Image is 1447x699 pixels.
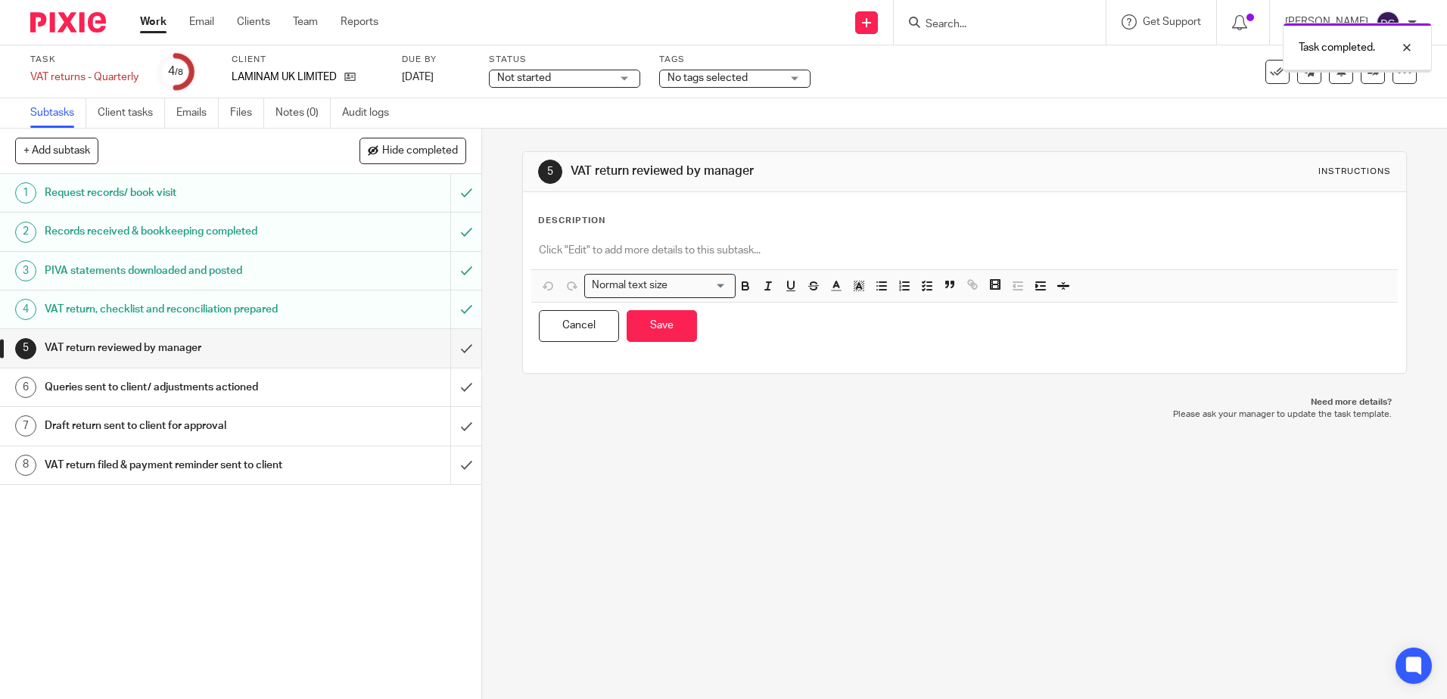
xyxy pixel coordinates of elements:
[98,98,165,128] a: Client tasks
[230,98,264,128] a: Files
[672,278,727,294] input: Search for option
[15,138,98,163] button: + Add subtask
[497,73,551,83] span: Not started
[175,68,183,76] small: /8
[237,14,270,30] a: Clients
[168,63,183,80] div: 4
[293,14,318,30] a: Team
[45,337,305,359] h1: VAT return reviewed by manager
[584,274,736,297] div: Search for option
[489,54,640,66] label: Status
[359,138,466,163] button: Hide completed
[627,310,697,343] button: Save
[402,54,470,66] label: Due by
[539,310,619,343] button: Cancel
[659,54,811,66] label: Tags
[30,98,86,128] a: Subtasks
[342,98,400,128] a: Audit logs
[15,222,36,243] div: 2
[341,14,378,30] a: Reports
[1318,166,1391,178] div: Instructions
[15,299,36,320] div: 4
[1299,40,1375,55] p: Task completed.
[667,73,748,83] span: No tags selected
[15,338,36,359] div: 5
[275,98,331,128] a: Notes (0)
[176,98,219,128] a: Emails
[189,14,214,30] a: Email
[232,54,383,66] label: Client
[538,215,605,227] p: Description
[15,260,36,281] div: 3
[30,54,138,66] label: Task
[15,415,36,436] div: 7
[15,377,36,398] div: 6
[588,278,671,294] span: Normal text size
[45,415,305,437] h1: Draft return sent to client for approval
[15,455,36,476] div: 8
[382,145,458,157] span: Hide completed
[232,70,337,85] p: LAMINAM UK LIMITED
[537,396,1391,409] p: Need more details?
[45,298,305,321] h1: VAT return, checklist and reconciliation prepared
[45,220,305,243] h1: Records received & bookkeeping completed
[45,376,305,399] h1: Queries sent to client/ adjustments actioned
[140,14,166,30] a: Work
[571,163,997,179] h1: VAT return reviewed by manager
[45,259,305,282] h1: PIVA statements downloaded and posted
[30,12,106,33] img: Pixie
[1376,11,1400,35] img: svg%3E
[45,182,305,204] h1: Request records/ book visit
[45,454,305,477] h1: VAT return filed & payment reminder sent to client
[538,160,562,184] div: 5
[15,182,36,203] div: 1
[30,70,138,85] div: VAT returns - Quarterly
[537,409,1391,421] p: Please ask your manager to update the task template.
[402,72,434,82] span: [DATE]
